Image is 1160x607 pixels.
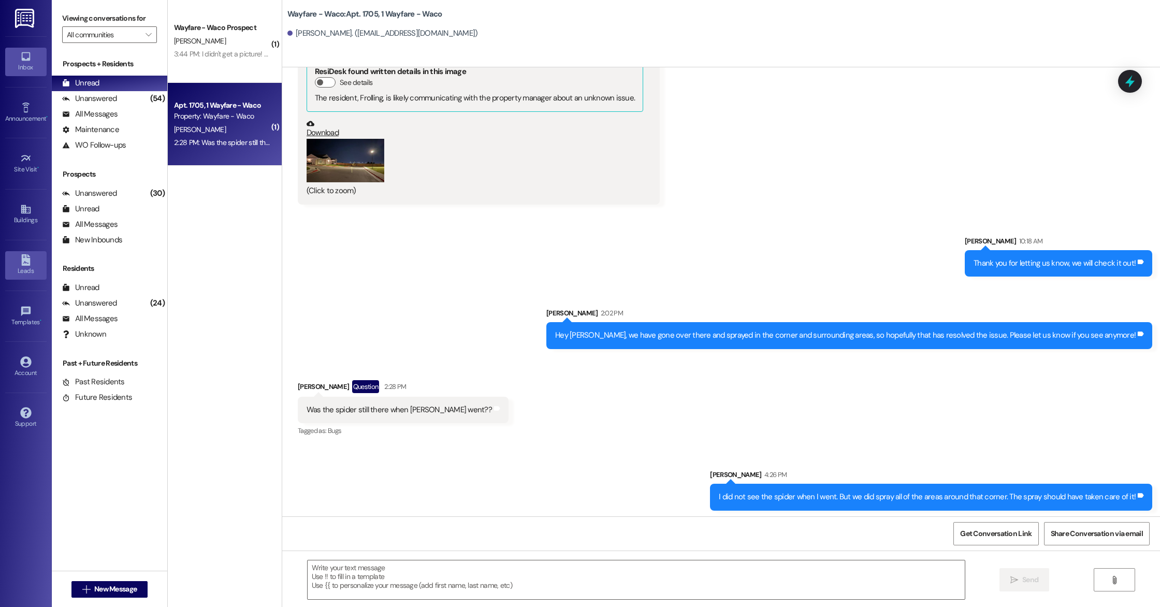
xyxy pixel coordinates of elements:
button: Get Conversation Link [953,522,1038,545]
a: Site Visit • [5,150,47,178]
div: Apt. 1705, 1 Wayfare - Waco [174,100,270,111]
div: [PERSON_NAME]. ([EMAIL_ADDRESS][DOMAIN_NAME]) [287,28,478,39]
div: All Messages [62,313,118,324]
div: All Messages [62,109,118,120]
div: [PERSON_NAME] [546,308,1152,322]
div: [PERSON_NAME] [298,380,509,397]
a: Leads [5,251,47,279]
div: 2:28 PM [382,381,406,392]
div: [PERSON_NAME] [710,469,1152,484]
div: Residents [52,263,167,274]
div: Unknown [62,329,106,340]
i:  [1010,576,1018,584]
div: I did not see the spider when I went. But we did spray all of the areas around that corner. The s... [719,492,1136,502]
span: • [37,164,39,171]
div: (Click to zoom) [307,185,643,196]
div: Hey [PERSON_NAME], we have gone over there and sprayed in the corner and surrounding areas, so ho... [555,330,1136,341]
label: See details [340,77,372,88]
b: Wayfare - Waco: Apt. 1705, 1 Wayfare - Waco [287,9,442,20]
div: 2:28 PM: Was the spider still there when [PERSON_NAME] went?? [174,138,370,147]
a: Inbox [5,48,47,76]
span: [PERSON_NAME] [174,36,226,46]
input: All communities [67,26,140,43]
span: Share Conversation via email [1051,528,1143,539]
span: Bugs [328,426,341,435]
span: • [46,113,48,121]
div: Unanswered [62,93,117,104]
div: (24) [148,295,167,311]
button: New Message [71,581,148,598]
div: Thank you for letting us know, we will check it out! [974,258,1136,269]
div: (54) [148,91,167,107]
div: All Messages [62,219,118,230]
div: WO Follow-ups [62,140,126,151]
div: [PERSON_NAME] [965,236,1152,250]
a: Templates • [5,302,47,330]
a: Download [307,120,643,138]
div: Tagged as: [298,423,509,438]
i:  [1110,576,1118,584]
div: Was the spider still there when [PERSON_NAME] went?? [307,404,492,415]
div: New Inbounds [62,235,122,245]
div: Property: Wayfare - Waco [174,111,270,122]
div: Prospects [52,169,167,180]
span: • [40,317,41,324]
div: Past + Future Residents [52,358,167,369]
div: Wayfare - Waco Prospect [174,22,270,33]
div: Maintenance [62,124,119,135]
button: Send [999,568,1050,591]
div: 10:18 AM [1017,236,1043,247]
div: Future Residents [62,392,132,403]
span: Get Conversation Link [960,528,1032,539]
div: Unread [62,78,99,89]
div: The resident, Frolling, is likely communicating with the property manager about an unknown issue. [315,93,635,104]
span: Send [1022,574,1038,585]
div: Unanswered [62,298,117,309]
div: Unanswered [62,188,117,199]
div: Past Residents [62,377,125,387]
div: 4:26 PM [762,469,787,480]
button: Zoom image [307,139,384,182]
div: Unread [62,282,99,293]
span: [PERSON_NAME] [174,125,226,134]
div: Prospects + Residents [52,59,167,69]
a: Buildings [5,200,47,228]
a: Support [5,404,47,432]
i:  [82,585,90,594]
div: 2:02 PM [598,308,623,319]
span: New Message [94,584,137,595]
i:  [146,31,151,39]
img: ResiDesk Logo [15,9,36,28]
div: 3:44 PM: I didn't get a picture! Did you send it to our email? [174,49,349,59]
a: Account [5,353,47,381]
label: Viewing conversations for [62,10,157,26]
div: (30) [148,185,167,201]
b: ResiDesk found written details in this image [315,66,466,77]
div: Question [352,380,380,393]
button: Share Conversation via email [1044,522,1150,545]
div: Unread [62,204,99,214]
